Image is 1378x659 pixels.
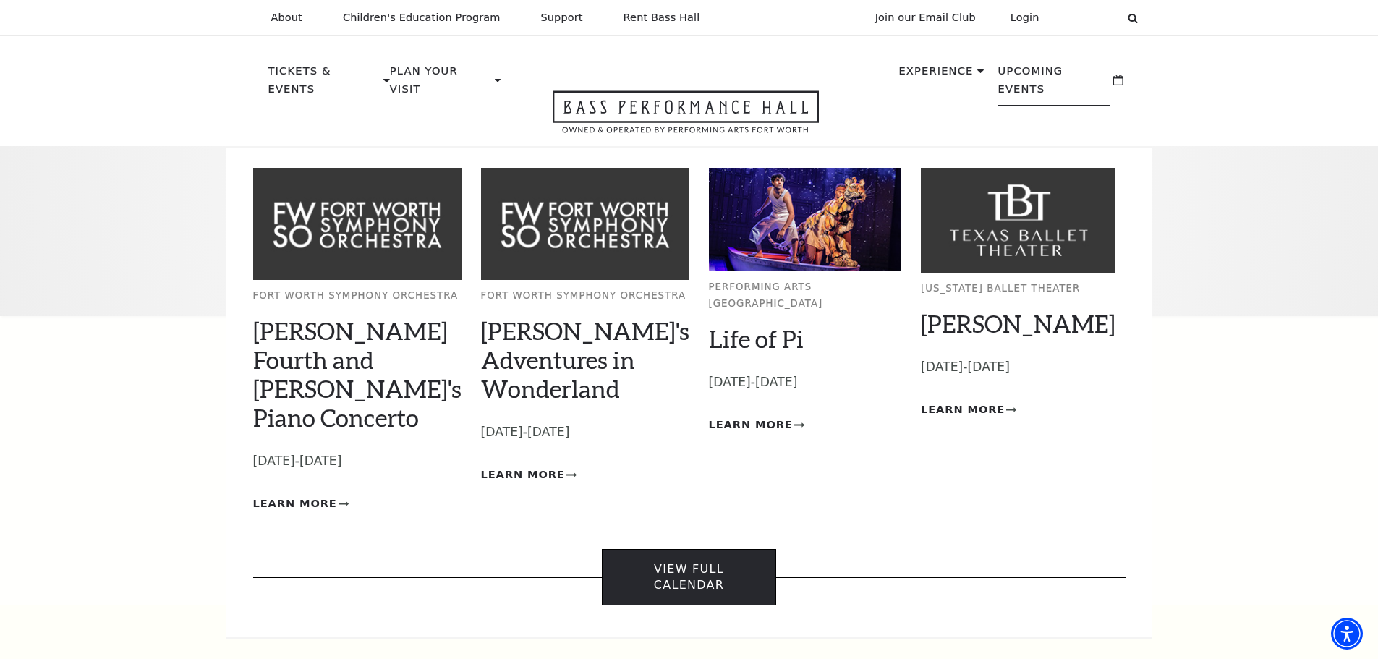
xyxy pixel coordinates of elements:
[709,372,902,393] p: [DATE]-[DATE]
[253,168,462,280] img: Fort Worth Symphony Orchestra
[998,62,1110,106] p: Upcoming Events
[921,309,1115,338] a: [PERSON_NAME]
[481,316,689,403] a: [PERSON_NAME]'s Adventures in Wonderland
[709,416,804,434] a: Learn More Life of Pi
[921,281,1115,297] p: [US_STATE] Ballet Theater
[709,324,804,353] a: Life of Pi
[501,90,871,146] a: Open this option
[481,168,689,280] img: Fort Worth Symphony Orchestra
[271,12,302,24] p: About
[921,401,1016,419] a: Learn More Peter Pan
[1331,618,1363,650] div: Accessibility Menu
[268,62,380,106] p: Tickets & Events
[709,168,902,271] img: Performing Arts Fort Worth
[390,62,491,106] p: Plan Your Visit
[253,495,337,513] span: Learn More
[709,416,793,434] span: Learn More
[253,495,349,513] a: Learn More Brahms Fourth and Grieg's Piano Concerto
[481,288,689,305] p: Fort Worth Symphony Orchestra
[343,12,501,24] p: Children's Education Program
[921,401,1005,419] span: Learn More
[709,279,902,312] p: Performing Arts [GEOGRAPHIC_DATA]
[253,451,462,472] p: [DATE]-[DATE]
[1063,11,1114,25] select: Select:
[921,168,1115,273] img: Texas Ballet Theater
[253,288,462,305] p: Fort Worth Symphony Orchestra
[921,357,1115,378] p: [DATE]-[DATE]
[253,316,462,432] a: [PERSON_NAME] Fourth and [PERSON_NAME]'s Piano Concerto
[541,12,583,24] p: Support
[481,466,577,484] a: Learn More Alice's Adventures in Wonderland
[624,12,700,24] p: Rent Bass Hall
[481,466,565,484] span: Learn More
[602,549,776,606] a: View Full Calendar
[898,62,973,88] p: Experience
[481,422,689,443] p: [DATE]-[DATE]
